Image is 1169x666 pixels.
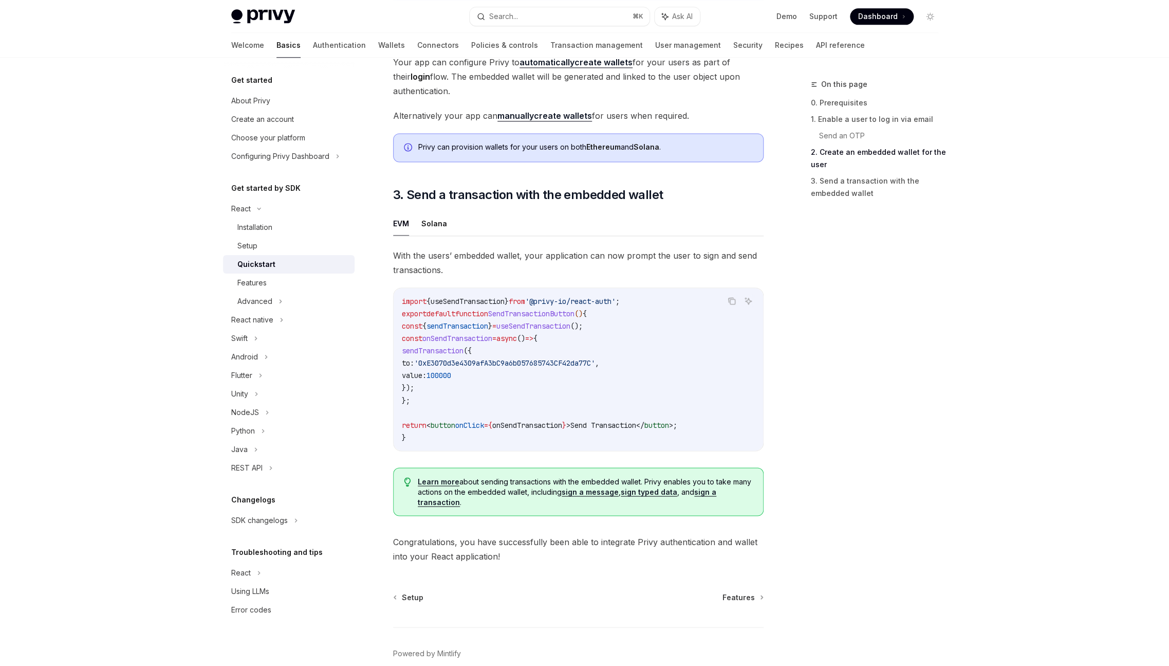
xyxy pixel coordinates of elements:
[402,321,422,331] span: const
[562,487,619,496] a: sign a message
[533,334,537,343] span: {
[821,78,867,91] span: On this page
[672,11,693,22] span: Ask AI
[644,420,669,429] span: button
[497,111,592,121] a: manuallycreate wallets
[231,604,271,616] div: Error codes
[223,110,355,129] a: Create an account
[426,297,431,306] span: {
[223,218,355,237] a: Installation
[231,33,264,58] a: Welcome
[669,420,673,429] span: >
[583,309,587,318] span: {
[402,592,423,602] span: Setup
[402,358,414,368] span: to:
[237,277,267,289] div: Features
[519,57,633,68] a: automaticallycreate wallets
[223,237,355,255] a: Setup
[393,211,409,236] button: EVM
[775,33,804,58] a: Recipes
[402,371,426,380] span: value:
[426,309,455,318] span: default
[673,420,677,429] span: ;
[850,8,914,25] a: Dashboard
[223,129,355,147] a: Choose your platform
[231,585,269,598] div: Using LLMs
[809,11,838,22] a: Support
[402,334,422,343] span: const
[418,476,752,507] span: about sending transactions with the embedded wallet. Privy enables you to take many actions on th...
[819,128,947,144] a: Send an OTP
[231,494,275,506] h5: Changelogs
[393,534,764,563] span: Congratulations, you have successfully been able to integrate Privy authentication and wallet int...
[231,406,259,419] div: NodeJS
[776,11,797,22] a: Demo
[517,334,525,343] span: ()
[402,395,410,405] span: };
[404,477,411,487] svg: Tip
[509,297,525,306] span: from
[393,55,764,98] span: Your app can configure Privy to for your users as part of their flow. The embedded wallet will be...
[484,420,488,429] span: =
[231,388,248,400] div: Unity
[431,420,455,429] span: button
[497,111,534,121] strong: manually
[231,203,251,215] div: React
[816,33,865,58] a: API reference
[402,383,414,392] span: });
[431,297,505,306] span: useSendTransaction
[496,334,517,343] span: async
[422,334,492,343] span: onSendTransaction
[741,294,755,308] button: Ask AI
[393,187,663,203] span: 3. Send a transaction with the embedded wallet
[566,420,570,429] span: >
[505,297,509,306] span: }
[231,546,323,559] h5: Troubleshooting and tips
[393,109,764,123] span: Alternatively your app can for users when required.
[394,592,423,602] a: Setup
[488,420,492,429] span: {
[570,420,636,429] span: Send Transaction
[574,309,583,318] span: ()
[231,514,288,527] div: SDK changelogs
[237,258,275,271] div: Quickstart
[276,33,301,58] a: Basics
[421,211,447,236] button: Solana
[488,309,574,318] span: SendTransactionButton
[550,33,643,58] a: Transaction management
[223,274,355,292] a: Features
[492,420,562,429] span: onSendTransaction
[811,95,947,111] a: 0. Prerequisites
[417,33,459,58] a: Connectors
[231,425,255,437] div: Python
[586,142,621,151] strong: Ethereum
[237,295,272,308] div: Advanced
[426,321,488,331] span: sendTransaction
[621,487,677,496] a: sign typed data
[378,33,405,58] a: Wallets
[422,321,426,331] span: {
[231,95,270,107] div: About Privy
[231,9,295,24] img: light logo
[922,8,938,25] button: Toggle dark mode
[411,71,430,82] strong: login
[488,321,492,331] span: }
[570,321,583,331] span: ();
[231,369,252,382] div: Flutter
[404,143,414,153] svg: Info
[231,351,258,363] div: Android
[455,309,488,318] span: function
[492,334,496,343] span: =
[231,314,273,326] div: React native
[525,334,533,343] span: =>
[402,433,406,442] span: }
[811,173,947,202] a: 3. Send a transaction with the embedded wallet
[418,142,753,153] div: Privy can provision wallets for your users on both and .
[414,358,595,368] span: '0xE3070d3e4309afA3bC9a6b057685743CF42da77C'
[858,11,898,22] span: Dashboard
[455,420,484,429] span: onClick
[223,582,355,601] a: Using LLMs
[562,420,566,429] span: }
[722,592,763,602] a: Features
[426,371,451,380] span: 100000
